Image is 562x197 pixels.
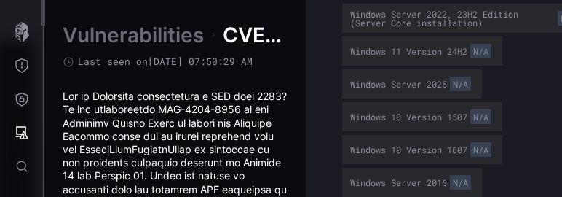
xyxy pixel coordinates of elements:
div: Windows Server 2016 [350,172,474,193]
div: N/A [470,44,491,58]
div: N/A [470,142,491,157]
a: Vulnerabilities [63,22,204,48]
span: CVE-2013-3900 [223,22,288,48]
div: Windows 10 Version 1607 [350,139,494,160]
div: Vendor: Microsoft [342,135,502,164]
div: Vendor: Microsoft [342,168,482,197]
div: Windows 11 Version 24H2 [350,41,494,61]
div: Vendor: Microsoft [342,36,502,66]
div: Windows Server 2025 [350,74,474,94]
div: N/A [450,77,471,91]
span: Last seen on [78,55,253,68]
div: N/A [470,109,491,124]
div: N/A [450,175,471,190]
div: Vendor: Microsoft [342,69,482,98]
div: Vendor: Microsoft [342,102,502,131]
div: Windows 10 Version 1507 [350,107,494,127]
time: [DATE] 07:50:29 AM [148,55,253,68]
